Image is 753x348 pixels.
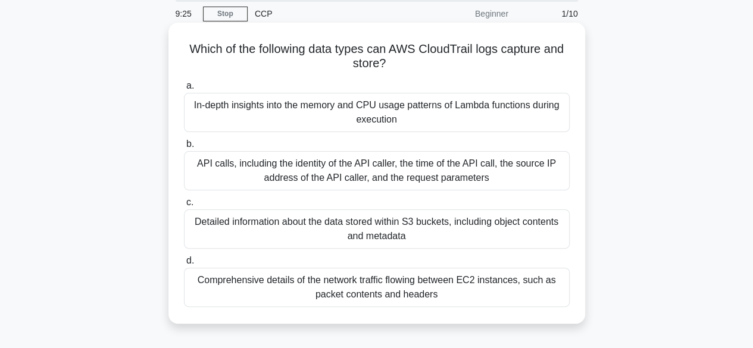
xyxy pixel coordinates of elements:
[186,255,194,265] span: d.
[248,2,411,26] div: CCP
[184,268,570,307] div: Comprehensive details of the network traffic flowing between EC2 instances, such as packet conten...
[168,2,203,26] div: 9:25
[186,197,193,207] span: c.
[183,42,571,71] h5: Which of the following data types can AWS CloudTrail logs capture and store?
[411,2,515,26] div: Beginner
[184,93,570,132] div: In-depth insights into the memory and CPU usage patterns of Lambda functions during execution
[184,209,570,249] div: Detailed information about the data stored within S3 buckets, including object contents and metadata
[203,7,248,21] a: Stop
[184,151,570,190] div: API calls, including the identity of the API caller, the time of the API call, the source IP addr...
[515,2,585,26] div: 1/10
[186,80,194,90] span: a.
[186,139,194,149] span: b.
